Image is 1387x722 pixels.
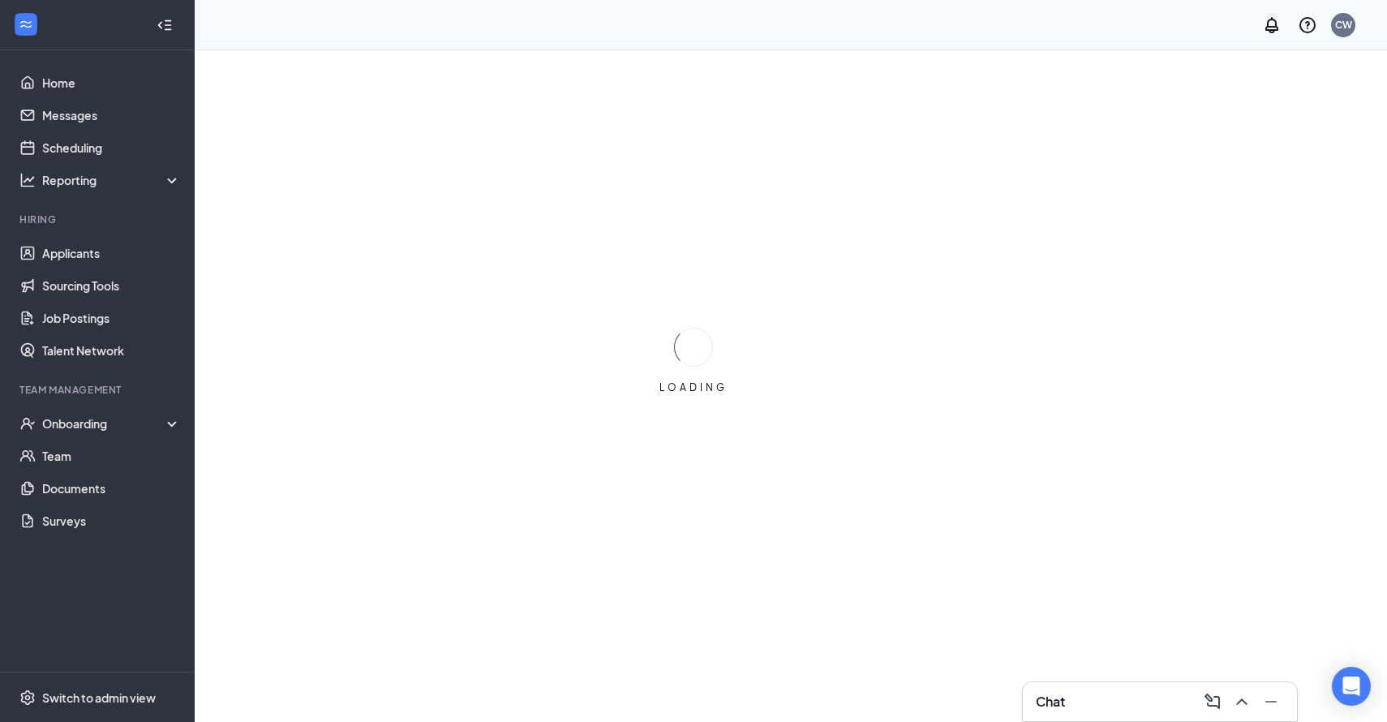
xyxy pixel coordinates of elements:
[42,237,181,269] a: Applicants
[157,17,173,33] svg: Collapse
[19,415,36,432] svg: UserCheck
[1229,689,1255,715] button: ChevronUp
[1261,692,1281,711] svg: Minimize
[42,172,182,188] div: Reporting
[42,690,156,706] div: Switch to admin view
[42,99,181,131] a: Messages
[42,334,181,367] a: Talent Network
[653,380,734,394] div: LOADING
[1335,18,1352,32] div: CW
[42,269,181,302] a: Sourcing Tools
[42,415,167,432] div: Onboarding
[1258,689,1284,715] button: Minimize
[1036,693,1065,711] h3: Chat
[19,690,36,706] svg: Settings
[42,67,181,99] a: Home
[1200,689,1226,715] button: ComposeMessage
[1262,15,1282,35] svg: Notifications
[42,131,181,164] a: Scheduling
[1232,692,1252,711] svg: ChevronUp
[42,505,181,537] a: Surveys
[42,302,181,334] a: Job Postings
[1298,15,1317,35] svg: QuestionInfo
[18,16,34,32] svg: WorkstreamLogo
[42,440,181,472] a: Team
[19,213,178,226] div: Hiring
[19,383,178,397] div: Team Management
[19,172,36,188] svg: Analysis
[42,472,181,505] a: Documents
[1203,692,1222,711] svg: ComposeMessage
[1332,667,1371,706] div: Open Intercom Messenger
